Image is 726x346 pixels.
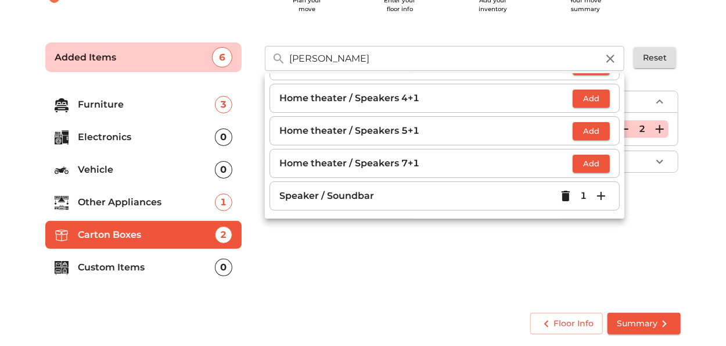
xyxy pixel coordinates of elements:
[279,156,573,170] p: Home theater / Speakers 7+1
[279,124,573,138] p: Home theater / Speakers 5+1
[215,194,232,211] div: 1
[608,313,681,334] button: Summary
[617,316,671,331] span: Summary
[55,51,212,65] p: Added Items
[282,46,605,71] input: Search Inventory
[578,92,604,105] span: Add
[279,189,557,203] p: Speaker / Soundbar
[578,157,604,170] span: Add
[78,195,215,209] p: Other Appliances
[78,98,215,112] p: Furniture
[215,226,232,244] div: 2
[530,313,603,334] button: Floor Info
[215,129,232,146] div: 0
[616,120,633,138] button: Remove Item
[578,124,604,138] span: Add
[592,187,610,205] button: Add Item
[643,51,667,65] span: Reset
[651,120,669,138] button: Add Item
[639,122,645,136] p: 2
[279,91,573,105] p: Home theater / Speakers 4+1
[557,187,574,205] button: Delete Item
[540,316,594,331] span: Floor Info
[573,122,610,140] button: Add
[215,161,232,179] div: 0
[634,47,676,69] button: Reset
[573,90,610,108] button: Add
[215,259,232,276] div: 0
[78,163,215,177] p: Vehicle
[78,261,215,274] p: Custom Items
[215,96,232,113] div: 3
[212,47,232,67] div: 6
[78,130,215,144] p: Electronics
[580,189,587,203] p: 1
[573,155,610,173] button: Add
[78,228,215,242] p: Carton Boxes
